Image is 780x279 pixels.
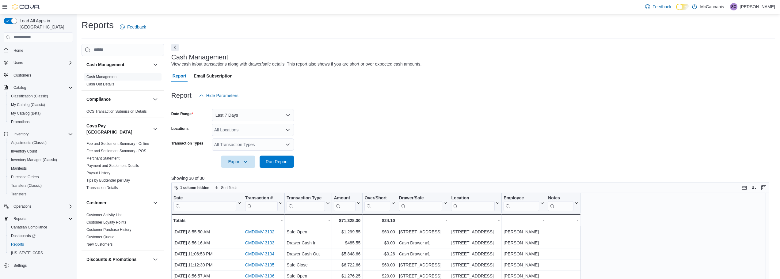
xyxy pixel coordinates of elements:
[11,215,29,222] button: Reports
[221,185,237,190] span: Sort fields
[334,250,360,258] div: $5,848.66
[180,185,209,190] span: 1 column hidden
[11,130,31,138] button: Inventory
[6,240,75,249] button: Reports
[6,138,75,147] button: Adjustments (Classic)
[212,184,240,191] button: Sort fields
[82,73,164,90] div: Cash Management
[173,250,241,258] div: [DATE] 11:06:53 PM
[152,256,159,263] button: Discounts & Promotions
[9,148,73,155] span: Inventory Count
[334,195,360,211] button: Amount
[86,156,120,161] span: Merchant Statement
[196,89,241,102] button: Hide Parameters
[173,70,186,82] span: Report
[86,220,126,224] a: Customer Loyalty Points
[9,139,49,146] a: Adjustments (Classic)
[82,19,114,31] h1: Reports
[173,217,241,224] div: Totals
[86,96,150,102] button: Compliance
[334,195,356,201] div: Amount
[11,71,73,79] span: Customers
[653,4,671,10] span: Feedback
[11,149,37,154] span: Inventory Count
[1,46,75,55] button: Home
[11,262,73,269] span: Settings
[364,250,395,258] div: -$0.26
[504,228,544,236] div: [PERSON_NAME]
[548,195,578,211] button: Notes
[11,119,30,124] span: Promotions
[750,184,758,191] button: Display options
[399,195,447,211] button: Drawer/Safe
[225,156,252,168] span: Export
[86,200,106,206] h3: Customer
[86,171,110,175] a: Payout History
[9,249,45,257] a: [US_STATE] CCRS
[86,185,118,190] span: Transaction Details
[171,44,179,51] button: Next
[86,235,114,239] span: Customer Queue
[6,147,75,156] button: Inventory Count
[451,217,500,224] div: -
[86,123,150,135] button: Cova Pay [GEOGRAPHIC_DATA]
[11,175,39,179] span: Purchase Orders
[86,256,150,262] button: Discounts & Promotions
[364,228,395,236] div: -$60.00
[451,228,500,236] div: [STREET_ADDRESS]
[6,249,75,257] button: [US_STATE] CCRS
[206,92,238,99] span: Hide Parameters
[86,186,118,190] a: Transaction Details
[86,141,149,146] span: Fee and Settlement Summary - Online
[9,148,40,155] a: Inventory Count
[86,178,130,183] span: Tips by Budtender per Day
[245,240,274,245] a: CMD0MV-3103
[86,149,146,153] span: Fee and Settlement Summary - POS
[726,3,728,10] p: |
[245,273,274,278] a: CMD0MV-3106
[172,184,212,191] button: 1 column hidden
[171,111,193,116] label: Date Range
[9,110,43,117] a: My Catalog (Beta)
[86,256,136,262] h3: Discounts & Promotions
[11,102,45,107] span: My Catalog (Classic)
[11,262,29,269] a: Settings
[86,109,147,114] a: OCS Transaction Submission Details
[194,70,233,82] span: Email Subscription
[504,195,544,211] button: Employee
[86,213,122,217] a: Customer Activity List
[9,232,73,239] span: Dashboards
[451,239,500,247] div: [STREET_ADDRESS]
[9,156,59,164] a: Inventory Manager (Classic)
[6,118,75,126] button: Promotions
[82,140,164,194] div: Cova Pay [GEOGRAPHIC_DATA]
[171,54,228,61] h3: Cash Management
[13,132,29,137] span: Inventory
[451,195,495,201] div: Location
[9,182,44,189] a: Transfers (Classic)
[287,250,330,258] div: Drawer Cash Out
[86,200,150,206] button: Customer
[152,61,159,68] button: Cash Management
[86,228,131,232] a: Customer Purchase History
[13,263,27,268] span: Settings
[11,130,73,138] span: Inventory
[399,228,447,236] div: [STREET_ADDRESS]
[6,190,75,198] button: Transfers
[11,72,34,79] a: Customers
[171,141,203,146] label: Transaction Types
[451,250,500,258] div: [STREET_ADDRESS]
[287,228,330,236] div: Safe Open
[11,111,41,116] span: My Catalog (Beta)
[173,195,236,211] div: Date
[1,261,75,270] button: Settings
[6,156,75,164] button: Inventory Manager (Classic)
[364,195,390,211] div: Over/Short
[334,195,356,211] div: Amount
[1,202,75,211] button: Operations
[6,173,75,181] button: Purchase Orders
[86,62,124,68] h3: Cash Management
[287,239,330,247] div: Drawer Cash In
[245,229,274,234] a: CMD0MV-3102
